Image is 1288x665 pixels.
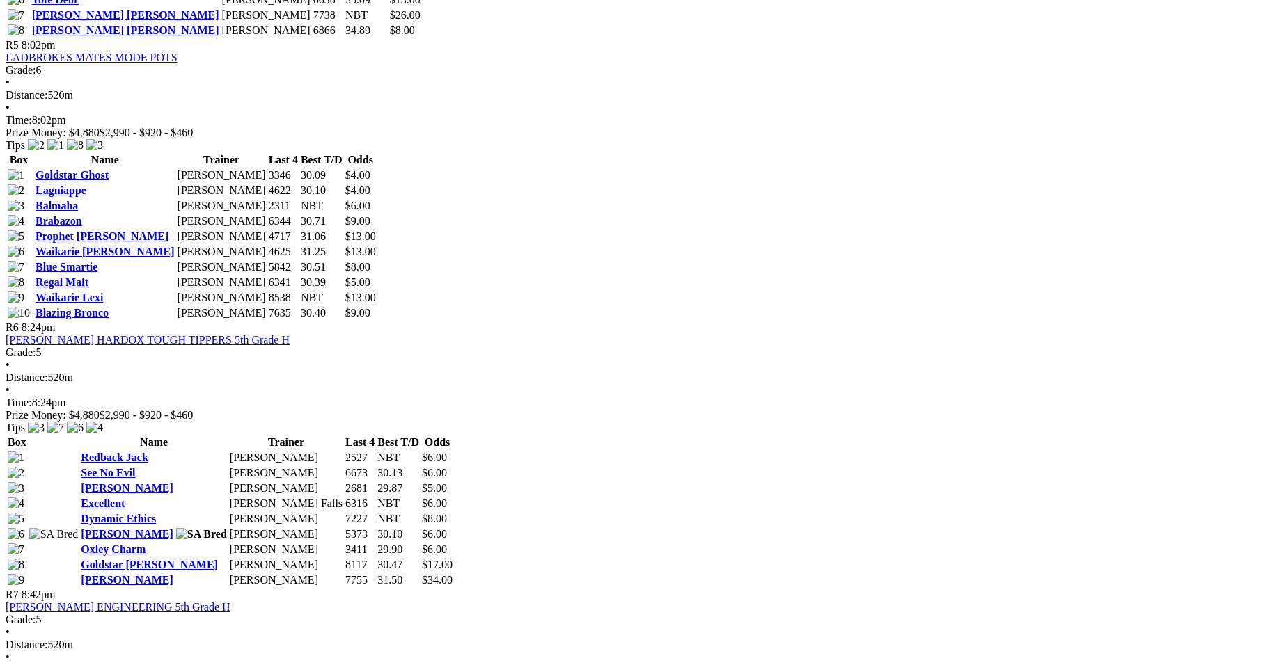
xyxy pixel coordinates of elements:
td: NBT [345,8,388,22]
div: 520m [6,639,1282,651]
td: 31.25 [300,245,343,259]
td: 2527 [345,451,375,465]
span: $4.00 [345,169,370,181]
td: 4625 [268,245,299,259]
td: 5373 [345,527,375,541]
div: 520m [6,371,1282,384]
td: [PERSON_NAME] [229,481,343,495]
img: 4 [86,422,103,434]
th: Trainer [177,153,267,167]
a: [PERSON_NAME] [81,528,173,540]
img: 10 [8,307,30,319]
span: Box [10,154,29,166]
span: • [6,359,10,371]
img: 3 [8,200,24,212]
img: 3 [8,482,24,495]
td: 30.13 [377,466,420,480]
span: R7 [6,588,19,600]
td: 8538 [268,291,299,305]
span: 8:42pm [22,588,56,600]
img: 6 [67,422,84,434]
img: 7 [47,422,64,434]
td: 7755 [345,573,375,587]
span: R6 [6,321,19,333]
span: $6.00 [422,543,447,555]
img: 7 [8,543,24,556]
td: 4622 [268,184,299,198]
a: Blue Smartie [36,261,97,273]
span: $2,990 - $920 - $460 [100,127,194,138]
a: [PERSON_NAME] [PERSON_NAME] [32,24,219,36]
th: Odds [345,153,377,167]
td: 30.51 [300,260,343,274]
td: 30.10 [300,184,343,198]
td: NBT [300,199,343,213]
span: $13.00 [345,230,376,242]
img: 9 [8,574,24,586]
td: 3346 [268,168,299,182]
span: $6.00 [422,467,447,479]
td: 2681 [345,481,375,495]
img: 6 [8,528,24,540]
div: 520m [6,89,1282,102]
a: Dynamic Ethics [81,513,156,524]
td: 6866 [313,24,343,38]
td: [PERSON_NAME] [229,543,343,556]
img: SA Bred [176,528,227,540]
span: $6.00 [422,528,447,540]
img: 7 [8,9,24,22]
img: 2 [8,467,24,479]
span: $17.00 [422,559,453,570]
span: • [6,651,10,663]
img: 7 [8,261,24,273]
td: 30.09 [300,168,343,182]
td: [PERSON_NAME] [229,451,343,465]
span: Box [8,436,26,448]
img: 3 [86,139,103,152]
div: Prize Money: $4,880 [6,127,1282,139]
td: 29.90 [377,543,420,556]
th: Name [35,153,175,167]
a: Blazing Bronco [36,307,109,319]
img: 4 [8,215,24,227]
span: $8.00 [390,24,415,36]
span: $9.00 [345,215,370,227]
td: [PERSON_NAME] [177,199,267,213]
span: Tips [6,139,25,151]
div: 5 [6,614,1282,626]
span: • [6,384,10,396]
a: Excellent [81,497,125,509]
td: 31.06 [300,230,343,243]
img: 2 [8,184,24,197]
td: 6673 [345,466,375,480]
td: [PERSON_NAME] [229,573,343,587]
a: See No Evil [81,467,135,479]
span: $6.00 [422,451,447,463]
span: Time: [6,396,32,408]
span: $9.00 [345,307,370,319]
img: SA Bred [29,528,79,540]
span: $6.00 [422,497,447,509]
img: 1 [8,451,24,464]
th: Best T/D [377,435,420,449]
div: 8:24pm [6,396,1282,409]
a: Balmaha [36,200,78,211]
a: Waikarie [PERSON_NAME] [36,246,175,257]
a: Waikarie Lexi [36,291,103,303]
td: 4717 [268,230,299,243]
td: 30.40 [300,306,343,320]
a: Brabazon [36,215,82,227]
td: 31.50 [377,573,420,587]
a: [PERSON_NAME] [PERSON_NAME] [32,9,219,21]
td: [PERSON_NAME] [177,245,267,259]
a: [PERSON_NAME] [81,482,173,494]
td: 3411 [345,543,375,556]
span: Tips [6,422,25,433]
td: 8117 [345,558,375,572]
td: [PERSON_NAME] [177,275,267,289]
td: [PERSON_NAME] [177,214,267,228]
span: 8:02pm [22,39,56,51]
span: 8:24pm [22,321,56,333]
td: [PERSON_NAME] [177,260,267,274]
th: Best T/D [300,153,343,167]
